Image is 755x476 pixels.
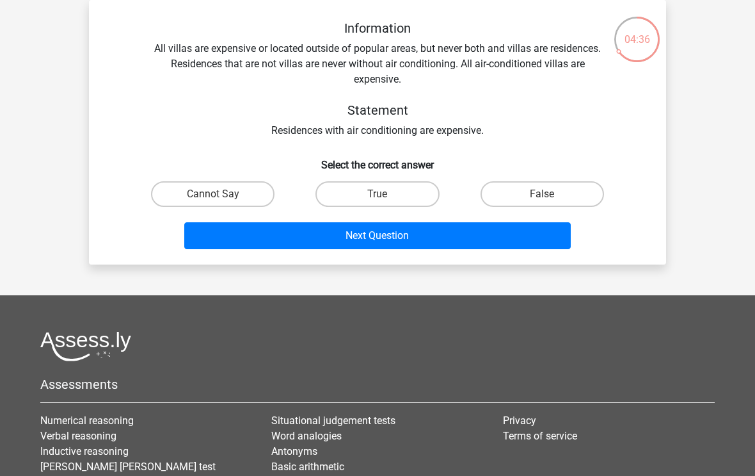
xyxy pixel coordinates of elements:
[40,414,134,427] a: Numerical reasoning
[151,181,274,207] label: Cannot Say
[613,15,661,47] div: 04:36
[40,377,715,392] h5: Assessments
[503,430,577,442] a: Terms of service
[271,414,395,427] a: Situational judgement tests
[40,461,216,473] a: [PERSON_NAME] [PERSON_NAME] test
[150,21,605,36] h5: Information
[109,149,646,171] h6: Select the correct answer
[271,430,342,442] a: Word analogies
[40,430,116,442] a: Verbal reasoning
[184,222,571,249] button: Next Question
[503,414,536,427] a: Privacy
[40,445,129,457] a: Inductive reasoning
[271,461,344,473] a: Basic arithmetic
[109,21,646,138] div: All villas are expensive or located outside of popular areas, but never both and villas are resid...
[315,181,439,207] label: True
[40,331,131,361] img: Assessly logo
[271,445,317,457] a: Antonyms
[481,181,604,207] label: False
[150,103,605,118] h5: Statement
